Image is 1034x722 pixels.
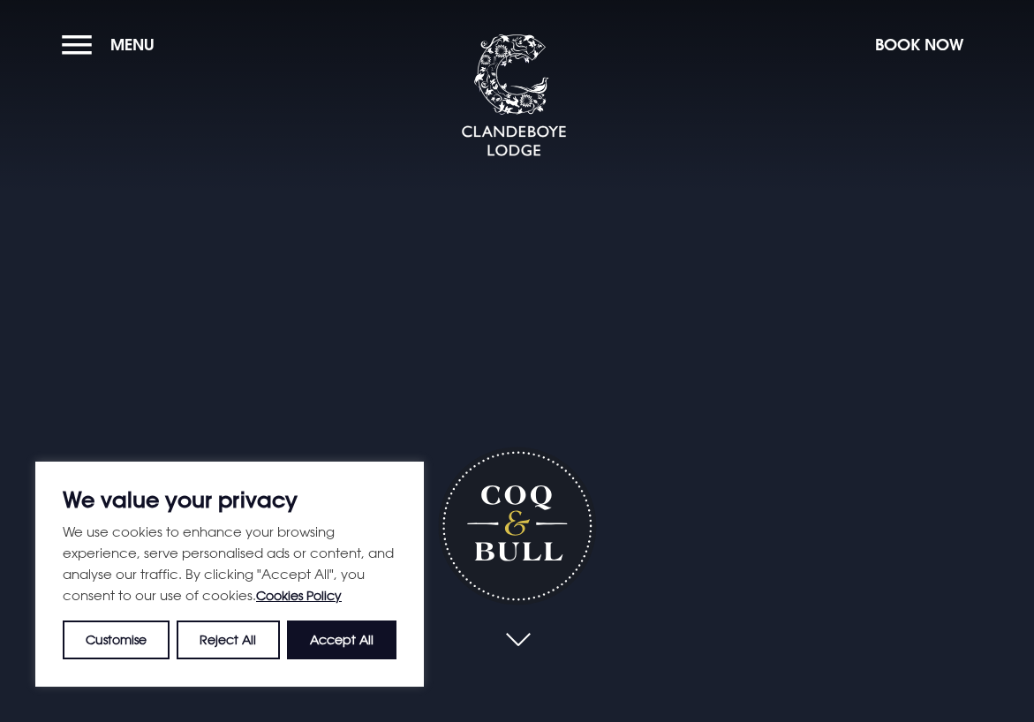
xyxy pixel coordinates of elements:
[461,34,567,158] img: Clandeboye Lodge
[287,620,396,659] button: Accept All
[63,620,170,659] button: Customise
[35,462,424,687] div: We value your privacy
[177,620,279,659] button: Reject All
[438,447,596,605] h1: Coq & Bull
[63,489,396,510] p: We value your privacy
[63,521,396,606] p: We use cookies to enhance your browsing experience, serve personalised ads or content, and analys...
[110,34,155,55] span: Menu
[256,588,342,603] a: Cookies Policy
[866,26,972,64] button: Book Now
[62,26,163,64] button: Menu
